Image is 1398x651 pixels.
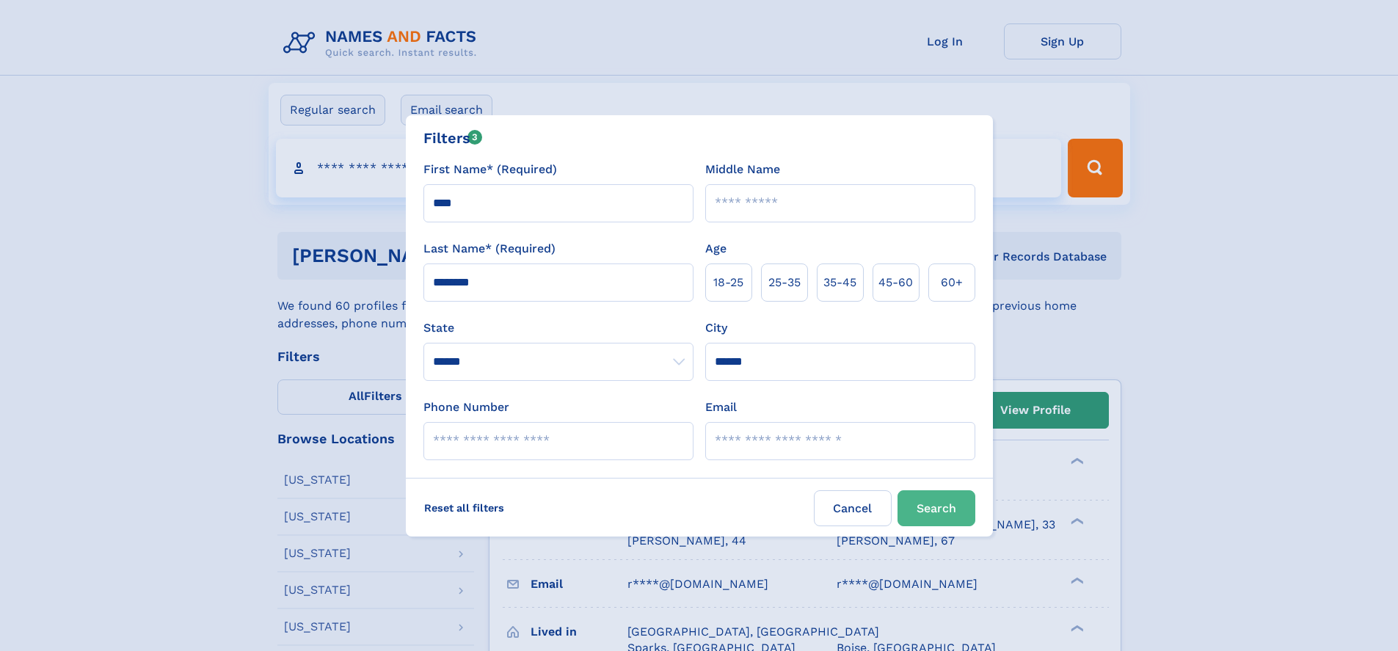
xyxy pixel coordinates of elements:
[705,240,727,258] label: Age
[423,127,483,149] div: Filters
[713,274,743,291] span: 18‑25
[705,399,737,416] label: Email
[705,319,727,337] label: City
[423,319,693,337] label: State
[705,161,780,178] label: Middle Name
[423,399,509,416] label: Phone Number
[423,240,556,258] label: Last Name* (Required)
[415,490,514,525] label: Reset all filters
[878,274,913,291] span: 45‑60
[898,490,975,526] button: Search
[768,274,801,291] span: 25‑35
[823,274,856,291] span: 35‑45
[423,161,557,178] label: First Name* (Required)
[941,274,963,291] span: 60+
[814,490,892,526] label: Cancel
